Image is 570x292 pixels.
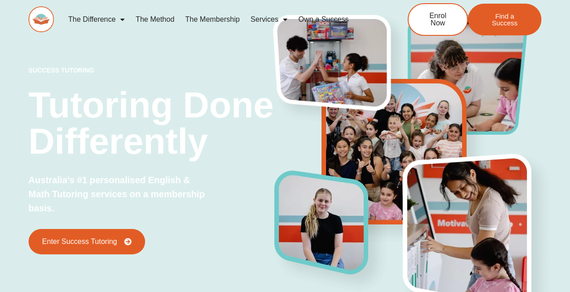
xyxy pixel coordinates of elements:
span: Enrol Now [422,12,453,27]
a: Find a Success [468,4,541,35]
p: Australia's #1 personalised English & Math Tutoring services on a membership basis. [29,173,208,215]
nav: Menu [63,9,379,30]
a: The Membership [180,9,245,30]
a: Enrol Now [408,3,468,36]
span: Find a Success [482,13,528,26]
span: Enter Success Tutoring [42,238,117,245]
a: The Method [130,9,180,30]
h2: Tutoring Done Differently [29,87,275,160]
a: Services [245,9,293,30]
p: success tutoring [29,67,275,73]
a: Own a Success [293,9,354,30]
a: The Difference [63,9,131,30]
a: Enter Success Tutoring [29,229,145,254]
